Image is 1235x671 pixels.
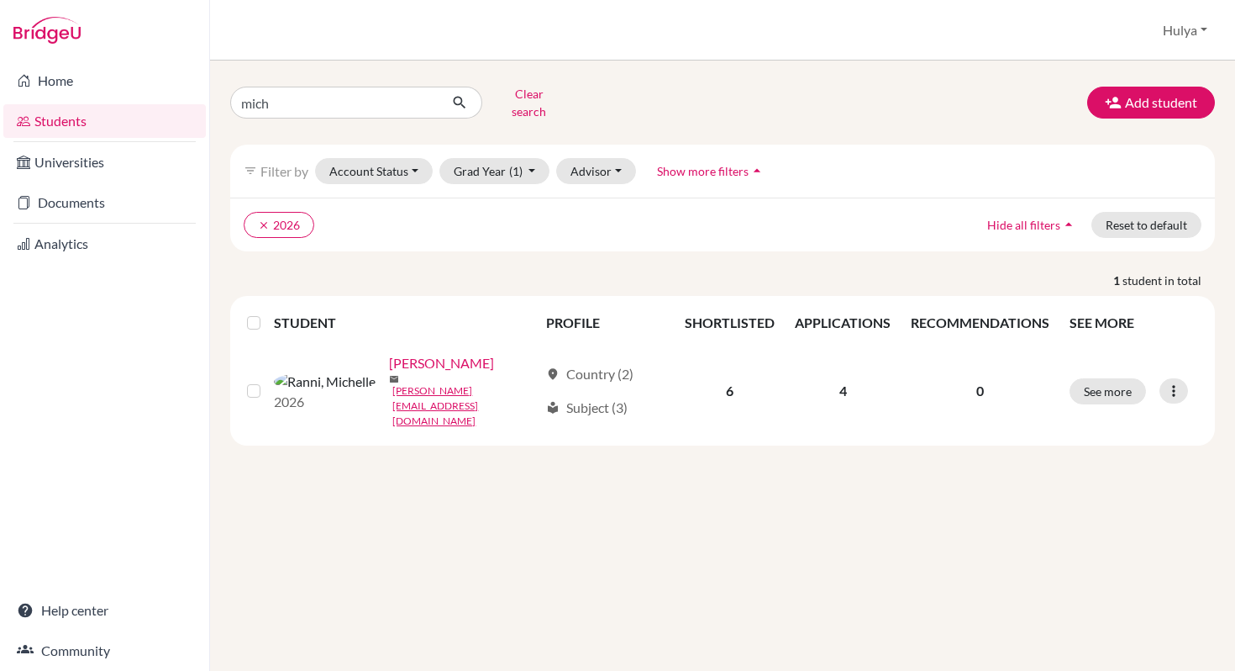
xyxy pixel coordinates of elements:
div: Country (2) [546,364,633,384]
button: Account Status [315,158,433,184]
th: APPLICATIONS [785,303,901,343]
img: Ranni, Michelle [274,372,376,392]
th: PROFILE [536,303,675,343]
button: Hulya [1155,14,1215,46]
td: 6 [675,343,785,439]
p: 2026 [274,392,376,412]
button: Show more filtersarrow_drop_up [643,158,780,184]
span: (1) [509,164,523,178]
button: Add student [1087,87,1215,119]
i: arrow_drop_up [1060,216,1077,233]
a: [PERSON_NAME] [389,353,494,373]
th: STUDENT [274,303,535,343]
a: Documents [3,186,206,219]
p: 0 [911,381,1049,401]
button: Grad Year(1) [439,158,550,184]
i: filter_list [244,164,257,177]
button: clear2026 [244,212,314,238]
button: Hide all filtersarrow_drop_up [973,212,1091,238]
i: arrow_drop_up [749,162,765,179]
span: student in total [1122,272,1215,289]
img: Bridge-U [13,17,81,44]
th: SEE MORE [1059,303,1208,343]
a: Analytics [3,227,206,261]
a: Students [3,104,206,138]
span: local_library [546,401,560,415]
th: RECOMMENDATIONS [901,303,1059,343]
a: Community [3,634,206,668]
input: Find student by name... [230,87,439,119]
a: Help center [3,594,206,627]
span: mail [389,374,399,384]
span: location_on [546,367,560,381]
td: 4 [785,343,901,439]
span: Hide all filters [987,218,1060,232]
i: clear [258,219,270,231]
a: [PERSON_NAME][EMAIL_ADDRESS][DOMAIN_NAME] [392,383,538,429]
span: Filter by [260,163,308,179]
button: Advisor [556,158,636,184]
button: See more [1069,378,1146,404]
th: SHORTLISTED [675,303,785,343]
strong: 1 [1113,272,1122,289]
button: Clear search [482,81,575,124]
div: Subject (3) [546,398,628,418]
span: Show more filters [657,164,749,178]
button: Reset to default [1091,212,1201,238]
a: Universities [3,145,206,179]
a: Home [3,64,206,98]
